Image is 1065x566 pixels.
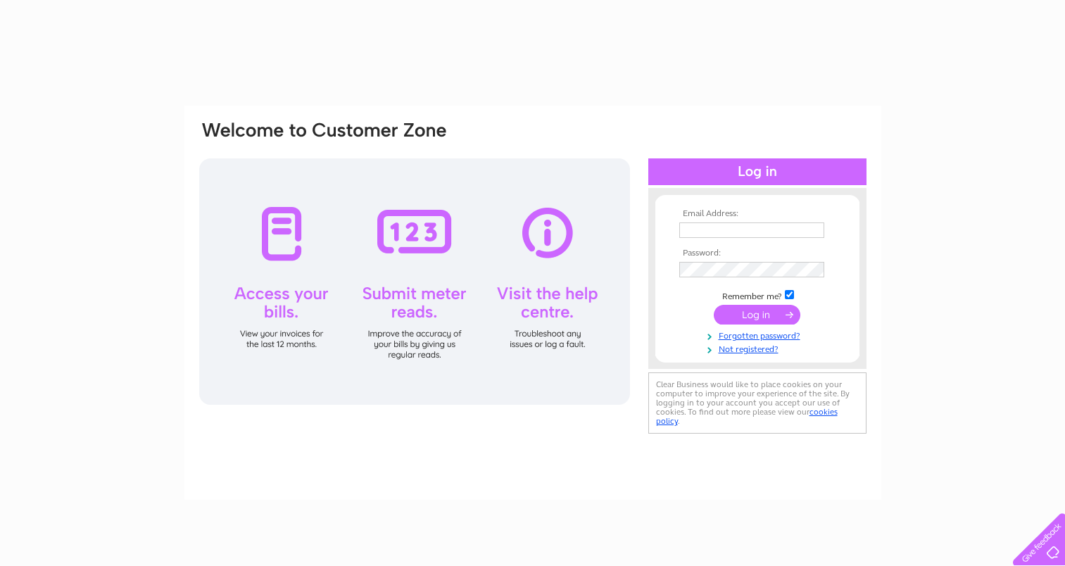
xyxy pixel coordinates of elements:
a: Not registered? [679,341,839,355]
td: Remember me? [676,288,839,302]
a: cookies policy [656,407,838,426]
th: Email Address: [676,209,839,219]
div: Clear Business would like to place cookies on your computer to improve your experience of the sit... [648,372,867,434]
th: Password: [676,249,839,258]
a: Forgotten password? [679,328,839,341]
input: Submit [714,305,800,325]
